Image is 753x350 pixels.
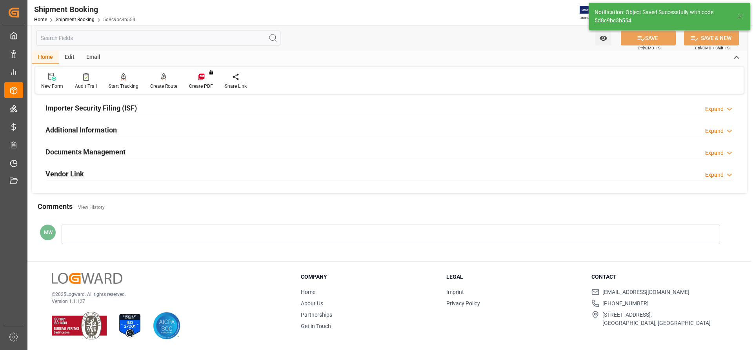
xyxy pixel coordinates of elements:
[38,201,73,212] h2: Comments
[638,45,660,51] span: Ctrl/CMD + S
[705,171,724,179] div: Expand
[621,31,676,45] button: SAVE
[595,31,611,45] button: open menu
[301,312,332,318] a: Partnerships
[684,31,739,45] button: SAVE & NEW
[45,169,84,179] h2: Vendor Link
[301,323,331,329] a: Get in Touch
[36,31,280,45] input: Search Fields
[446,300,480,306] a: Privacy Policy
[705,105,724,113] div: Expand
[705,127,724,135] div: Expand
[78,205,105,210] a: View History
[109,83,138,90] div: Start Tracking
[32,51,59,64] div: Home
[34,4,135,15] div: Shipment Booking
[52,291,281,298] p: © 2025 Logward. All rights reserved.
[45,125,117,135] h2: Additional Information
[59,51,80,64] div: Edit
[595,8,729,25] div: Notification: Object Saved Successfully with code 5d8c9bc3b554
[591,273,727,281] h3: Contact
[150,83,177,90] div: Create Route
[446,289,464,295] a: Imprint
[45,147,125,157] h2: Documents Management
[52,312,107,339] img: ISO 9001 & ISO 14001 Certification
[225,83,247,90] div: Share Link
[301,300,323,306] a: About Us
[446,273,582,281] h3: Legal
[301,273,437,281] h3: Company
[52,273,122,284] img: Logward Logo
[580,6,607,20] img: Exertis%20JAM%20-%20Email%20Logo.jpg_1722504956.jpg
[80,51,106,64] div: Email
[602,299,649,308] span: [PHONE_NUMBER]
[52,298,281,305] p: Version 1.1.127
[301,289,315,295] a: Home
[45,103,137,113] h2: Importer Security Filing (ISF)
[41,83,63,90] div: New Form
[695,45,729,51] span: Ctrl/CMD + Shift + S
[602,288,689,296] span: [EMAIL_ADDRESS][DOMAIN_NAME]
[44,229,53,235] span: MW
[34,17,47,22] a: Home
[602,311,711,327] span: [STREET_ADDRESS], [GEOGRAPHIC_DATA], [GEOGRAPHIC_DATA]
[705,149,724,157] div: Expand
[153,312,180,339] img: AICPA SOC
[116,312,144,339] img: ISO 27001 Certification
[75,83,97,90] div: Audit Trail
[56,17,95,22] a: Shipment Booking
